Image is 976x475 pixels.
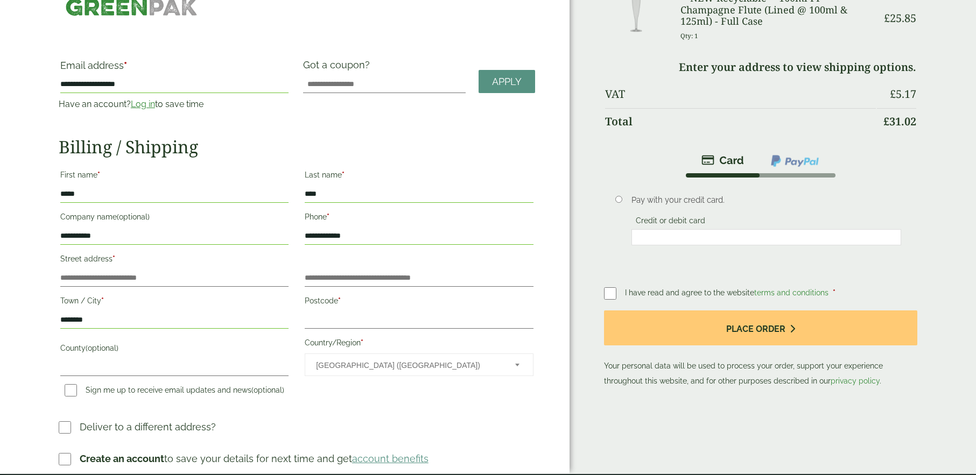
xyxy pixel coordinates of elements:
bdi: 5.17 [890,87,916,101]
abbr: required [338,296,341,305]
span: Apply [492,76,522,88]
abbr: required [97,171,100,179]
label: Company name [60,209,289,228]
abbr: required [113,254,115,263]
label: Last name [305,167,533,186]
label: First name [60,167,289,186]
abbr: required [101,296,104,305]
abbr: required [124,60,127,71]
span: (optional) [86,344,118,352]
label: Credit or debit card [631,216,710,228]
a: Log in [131,99,155,109]
button: Place order [604,310,918,345]
bdi: 25.85 [884,11,916,25]
p: Pay with your credit card. [631,194,901,206]
span: £ [883,114,889,129]
span: Country/Region [305,353,533,376]
th: VAT [605,81,876,107]
small: Qty: 1 [680,32,698,40]
abbr: required [327,212,329,221]
span: £ [890,87,896,101]
input: Sign me up to receive email updates and news(optional) [65,384,77,396]
label: County [60,341,289,359]
label: Country/Region [305,335,533,353]
label: Email address [60,61,289,76]
label: Street address [60,251,289,270]
abbr: required [342,171,345,179]
bdi: 31.02 [883,114,916,129]
label: Town / City [60,293,289,311]
h2: Billing / Shipping [59,137,535,157]
span: £ [884,11,890,25]
abbr: required [833,288,835,297]
a: privacy policy [831,377,880,385]
img: ppcp-gateway.png [770,154,820,168]
a: Apply [479,70,535,93]
a: terms and conditions [754,288,828,297]
iframe: Secure card payment input frame [635,232,897,242]
span: (optional) [117,212,150,221]
img: stripe.png [701,154,744,167]
label: Got a coupon? [303,59,374,76]
label: Phone [305,209,533,228]
td: Enter your address to view shipping options. [605,54,917,80]
abbr: required [361,338,363,347]
a: account benefits [352,453,429,464]
p: Have an account? to save time [59,98,290,111]
span: I have read and agree to the website [625,288,831,297]
p: to save your details for next time and get [80,451,429,466]
p: Deliver to a different address? [80,420,216,434]
label: Sign me up to receive email updates and news [60,386,289,398]
label: Postcode [305,293,533,311]
th: Total [605,108,876,134]
p: Your personal data will be used to process your order, support your experience throughout this we... [604,310,918,388]
span: United Kingdom (UK) [316,354,500,377]
strong: Create an account [80,453,164,464]
span: (optional) [251,386,284,394]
